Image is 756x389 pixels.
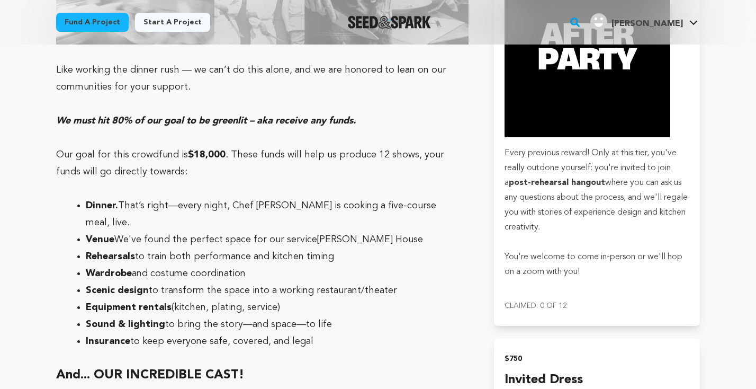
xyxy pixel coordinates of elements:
strong: Sound & lighting [86,320,165,329]
h2: $750 [505,351,689,366]
li: to keep everyone safe, covered, and legal [86,333,456,350]
strong: Dinner. [86,201,118,210]
div: Vincent A.'s Profile [590,13,683,30]
a: Seed&Spark Homepage [348,16,431,29]
span: Vincent A.'s Profile [588,11,700,33]
p: Every previous reward! Only at this tier, you've really outdone yourself: you're invited to join ... [505,146,689,235]
a: Fund a project [56,13,129,32]
strong: Scenic design [86,286,149,295]
li: That’s right—every night, Chef [PERSON_NAME] is cooking a five-course meal, live. [86,197,456,231]
span: Like working the dinner rush — we can’t do this alone, and we are honored to lean on our communit... [56,65,446,92]
strong: post-rehearsal hangout [509,179,605,187]
strong: $18,000 [188,150,226,160]
strong: Venue [86,235,114,244]
p: Claimed: 0 of 12 [505,298,689,313]
p: You're welcome to come in-person or we'll hop on a zoom with you! [505,250,689,279]
a: [PERSON_NAME] House [317,235,423,244]
strong: Insurance [86,337,130,346]
li: We've found the perfect space for our service [86,231,456,248]
strong: Rehearsals [86,252,135,261]
span: [PERSON_NAME] [611,20,683,28]
li: to transform the space into a working restaurant/theater [86,282,456,299]
strong: Equipment rentals [86,303,172,312]
li: to train both performance and kitchen timing [86,248,456,265]
li: and costume coordination [86,265,456,282]
strong: Wardrobe [86,269,132,278]
li: (kitchen, plating, service) [86,299,456,316]
img: user.png [590,13,607,30]
h2: And... OUR INCREDIBLE CAST! [56,367,469,384]
img: Seed&Spark Logo Dark Mode [348,16,431,29]
a: Start a project [135,13,210,32]
a: Vincent A.'s Profile [588,11,700,30]
li: to bring the story—and space—to life [86,316,456,333]
em: We must hit 80% of our goal to be greenlit – aka receive any funds. [56,116,356,126]
p: Our goal for this crowdfund is . These funds will help us produce 12 shows, your funds will go di... [56,146,469,180]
